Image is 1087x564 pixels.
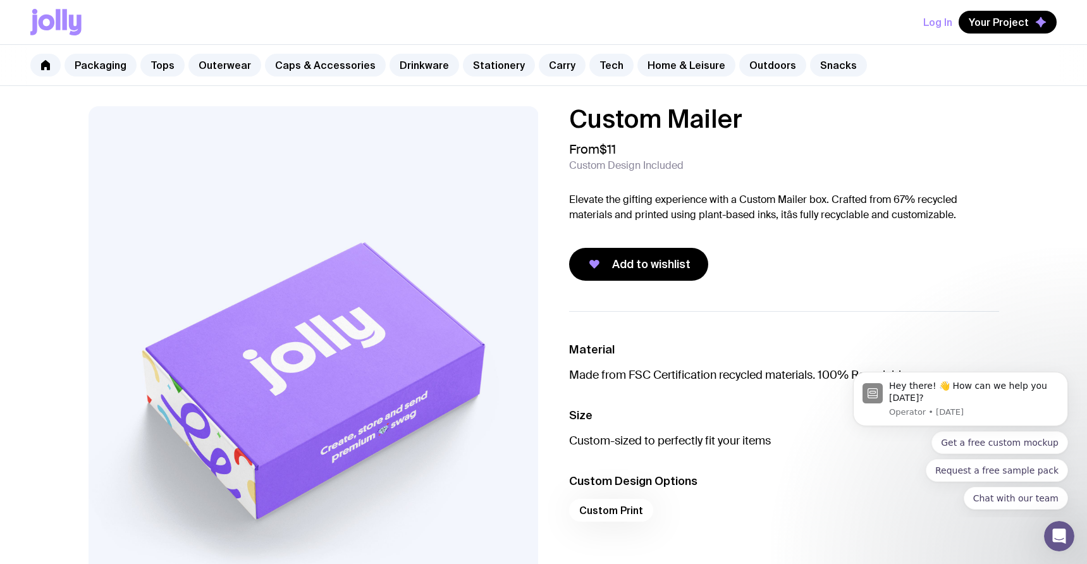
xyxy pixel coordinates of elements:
button: Log In [923,11,952,34]
h3: Material [569,342,999,357]
span: Custom Design Included [569,159,684,172]
span: $11 [599,141,616,157]
p: Custom-sized to perfectly fit your items [569,433,999,448]
p: Elevate the gifting experience with a Custom Mailer box. Crafted from 67% recycled materials and ... [569,192,999,223]
iframe: Intercom notifications message [834,360,1087,517]
h3: Size [569,408,999,423]
a: Caps & Accessories [265,54,386,77]
a: Drinkware [390,54,459,77]
a: Home & Leisure [637,54,735,77]
a: Packaging [64,54,137,77]
button: Add to wishlist [569,248,708,281]
a: Outerwear [188,54,261,77]
span: Your Project [969,16,1029,28]
h1: Custom Mailer [569,106,999,132]
a: Snacks [810,54,867,77]
button: Your Project [959,11,1057,34]
iframe: Intercom live chat [1044,521,1074,551]
span: From [569,142,616,157]
a: Tech [589,54,634,77]
a: Carry [539,54,586,77]
a: Stationery [463,54,535,77]
p: Made from FSC Certification recycled materials. 100% Recyclable [569,367,999,383]
span: Add to wishlist [612,257,691,272]
a: Tops [140,54,185,77]
h3: Custom Design Options [569,474,999,489]
a: Outdoors [739,54,806,77]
